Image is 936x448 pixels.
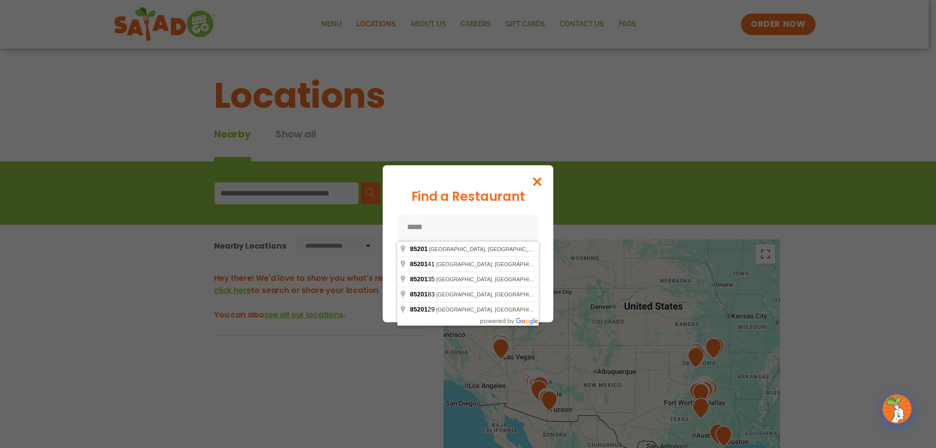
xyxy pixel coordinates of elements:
span: [GEOGRAPHIC_DATA], [GEOGRAPHIC_DATA] [436,276,551,282]
img: wpChatIcon [883,395,911,423]
span: [GEOGRAPHIC_DATA], [GEOGRAPHIC_DATA] [436,261,551,267]
span: 85201 [410,306,428,313]
span: 29 [410,306,436,313]
span: 35 [410,275,436,283]
span: [GEOGRAPHIC_DATA], [GEOGRAPHIC_DATA] [436,292,551,297]
button: Close modal [522,165,553,198]
span: [GEOGRAPHIC_DATA], [GEOGRAPHIC_DATA], [GEOGRAPHIC_DATA] [429,246,603,252]
span: 85201 [410,245,428,253]
span: 83 [410,291,436,298]
span: [GEOGRAPHIC_DATA], [GEOGRAPHIC_DATA] [436,307,551,312]
span: 85201 [410,291,428,298]
span: 41 [410,260,436,268]
span: 85201 [410,260,428,268]
div: Find a Restaurant [397,187,539,206]
span: 85201 [410,275,428,283]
